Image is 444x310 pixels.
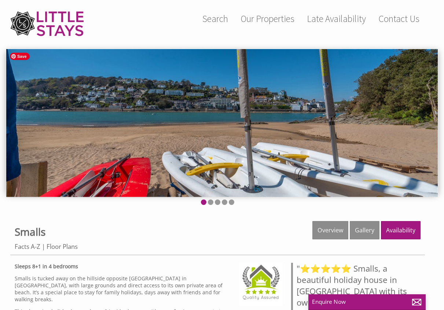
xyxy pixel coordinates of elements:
[47,242,78,251] a: Floor Plans
[202,13,228,25] a: Search
[15,225,45,239] a: Smalls
[381,221,421,239] a: Availability
[241,13,294,25] a: Our Properties
[15,242,40,251] a: Facts A-Z
[15,275,282,303] p: Smalls is tucked away on the hillside opposite [GEOGRAPHIC_DATA] in [GEOGRAPHIC_DATA], with large...
[350,221,379,239] a: Gallery
[312,221,348,239] a: Overview
[15,263,78,270] strong: Sleeps 8+1 in 4 bedrooms
[312,298,422,306] p: Enquire Now
[239,263,282,306] img: Sleeps12.com - Quality Assured - 5 Star Award
[378,13,419,25] a: Contact Us
[10,10,84,38] img: Little Stays
[307,13,366,25] a: Late Availability
[10,53,30,60] span: Save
